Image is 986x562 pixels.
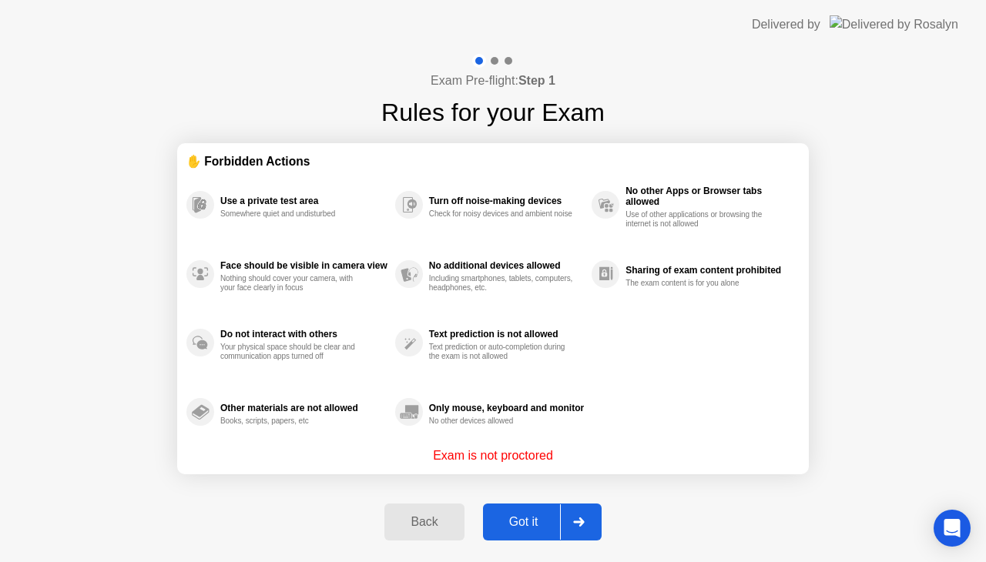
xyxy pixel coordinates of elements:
[518,74,555,87] b: Step 1
[625,210,771,229] div: Use of other applications or browsing the internet is not allowed
[429,196,584,206] div: Turn off noise-making devices
[220,196,387,206] div: Use a private test area
[431,72,555,90] h4: Exam Pre-flight:
[220,329,387,340] div: Do not interact with others
[429,403,584,413] div: Only mouse, keyboard and monitor
[752,15,820,34] div: Delivered by
[830,15,958,33] img: Delivered by Rosalyn
[429,209,575,219] div: Check for noisy devices and ambient noise
[488,515,560,529] div: Got it
[429,260,584,271] div: No additional devices allowed
[381,94,605,131] h1: Rules for your Exam
[433,447,553,465] p: Exam is not proctored
[934,510,971,547] div: Open Intercom Messenger
[389,515,459,529] div: Back
[384,503,464,540] button: Back
[220,403,387,413] div: Other materials are not allowed
[220,416,366,426] div: Books, scripts, papers, etc
[220,209,366,219] div: Somewhere quiet and undisturbed
[220,260,387,271] div: Face should be visible in camera view
[625,186,792,207] div: No other Apps or Browser tabs allowed
[220,274,366,293] div: Nothing should cover your camera, with your face clearly in focus
[625,265,792,276] div: Sharing of exam content prohibited
[186,152,800,170] div: ✋ Forbidden Actions
[483,503,602,540] button: Got it
[429,274,575,293] div: Including smartphones, tablets, computers, headphones, etc.
[429,416,575,426] div: No other devices allowed
[220,343,366,361] div: Your physical space should be clear and communication apps turned off
[625,279,771,288] div: The exam content is for you alone
[429,343,575,361] div: Text prediction or auto-completion during the exam is not allowed
[429,329,584,340] div: Text prediction is not allowed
